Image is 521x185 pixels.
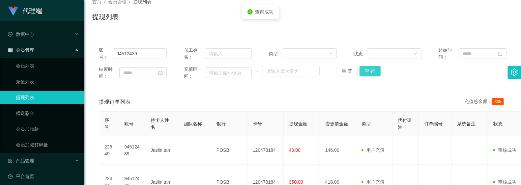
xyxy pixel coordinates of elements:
[205,48,252,59] input: 请输入
[119,136,145,165] td: 94512439
[99,47,113,61] span: 账号：
[457,121,476,126] span: 系统备注
[151,118,169,130] span: 持卡人姓名
[99,66,119,80] span: 结束时间：
[498,51,503,56] i: 图标: calendar
[464,98,507,106] div: 充值总金额：
[8,32,13,37] i: 图标: check-circle-o
[104,118,109,130] span: 序号
[253,121,262,126] span: 卡号
[354,50,368,57] span: 状态：
[269,50,283,57] span: 类型：
[8,48,13,52] i: 图标: table
[16,138,79,151] a: 会员加减打码量
[493,179,516,185] span: 审核成功
[8,158,34,163] span: 产品管理
[145,136,178,165] td: Jaslin tan
[92,12,119,22] h1: 提现列表
[8,47,34,53] span: 会员管理
[211,136,247,165] td: POSB
[158,70,163,75] i: 图标: calendar
[22,0,42,21] h1: 代理端
[205,67,252,78] input: 请输入最小值为
[16,59,79,72] a: 会员列表
[424,121,443,126] span: 订单编号
[289,179,303,185] span: 350.00
[247,9,253,14] i: icon: check-circle
[329,52,333,56] i: 图标: down
[184,121,202,126] span: 团队名称
[511,68,518,76] i: 图标: setting
[362,121,371,126] span: 类型
[252,68,263,75] span: ~
[337,66,358,76] button: 重 置
[8,32,34,37] span: 数据中心
[320,136,356,165] td: 146.00
[8,7,18,16] img: logo.9652507e.png
[99,98,130,106] span: 提现订单列表
[16,107,79,120] a: 赠送彩金
[99,136,119,165] td: 22549
[113,48,167,59] input: 请输入
[16,122,79,136] a: 会员加扣款
[492,98,504,105] span: 835
[184,47,205,61] span: 员工姓名：
[325,121,348,126] span: 变更前金额
[439,47,459,61] span: 起始时间：
[184,66,205,80] span: 充值区间：
[217,121,226,126] span: 银行
[493,121,503,126] span: 状态
[398,118,412,130] span: 代付渠道
[362,147,385,153] span: 用户充值
[124,121,133,126] span: 账号
[16,91,79,104] a: 提现列表
[8,8,42,13] a: 代理端
[493,147,516,153] span: 审核成功
[362,179,385,185] span: 用户充值
[255,9,274,14] span: 查询成功
[263,66,320,76] input: 请输入最大值为
[289,121,307,126] span: 提现金额
[360,66,381,76] button: 查 询
[247,136,284,165] td: 120478184
[289,147,301,153] span: 40.00
[8,158,13,163] i: 图标: appstore-o
[414,52,418,56] i: 图标: down
[16,75,79,88] a: 充值列表
[8,170,79,183] a: 图标: dashboard平台首页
